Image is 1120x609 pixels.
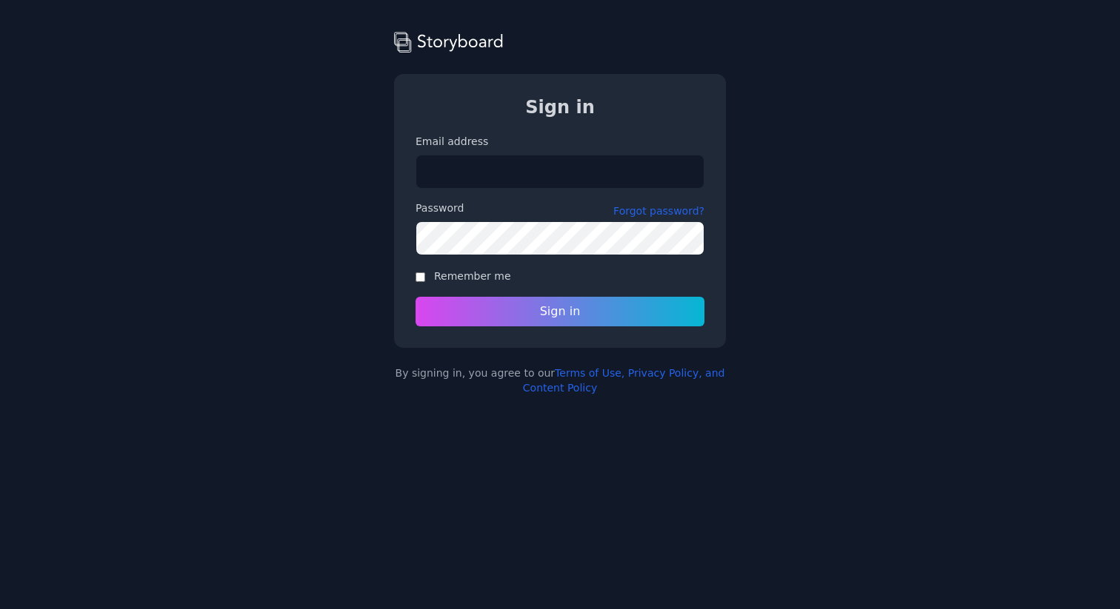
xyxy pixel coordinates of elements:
label: Remember me [434,270,511,282]
button: Sign in [416,297,704,326]
a: Terms of Use, Privacy Policy, and Content Policy [523,367,725,394]
label: Email address [416,134,704,149]
img: storyboard [394,30,504,53]
label: Password [416,201,464,215]
button: Forgot password? [613,203,704,218]
div: By signing in, you agree to our [394,366,726,395]
h1: Sign in [416,95,704,119]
